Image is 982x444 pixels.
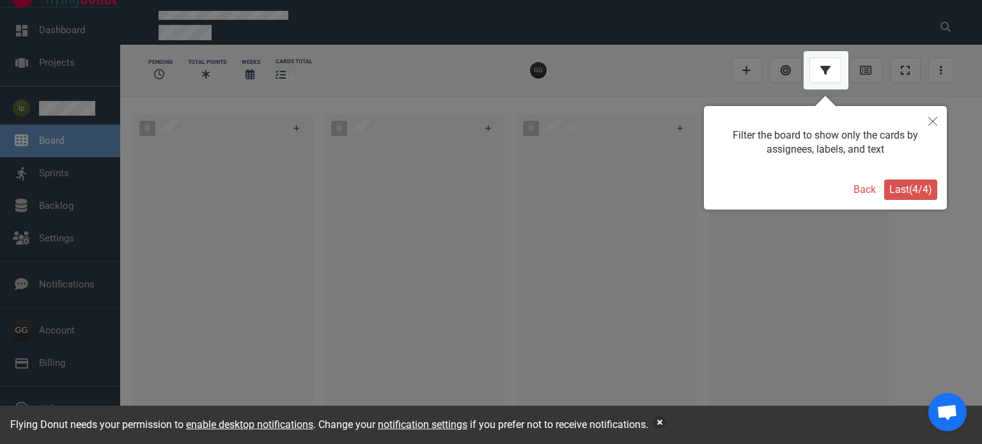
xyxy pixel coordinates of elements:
button: Back [848,180,881,200]
button: Close [919,106,947,135]
a: enable desktop notifications [186,418,313,431]
div: Chat abierto [928,393,967,431]
span: . Change your if you prefer not to receive notifications. [313,418,648,431]
span: Last ( 4 / 4 ) [889,183,932,195]
span: Flying Donut needs your permission to [10,418,313,431]
a: notification settings [378,418,467,431]
button: Last [884,180,937,200]
div: Filter the board to show only the cards by assignees, labels, and text [720,128,931,157]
